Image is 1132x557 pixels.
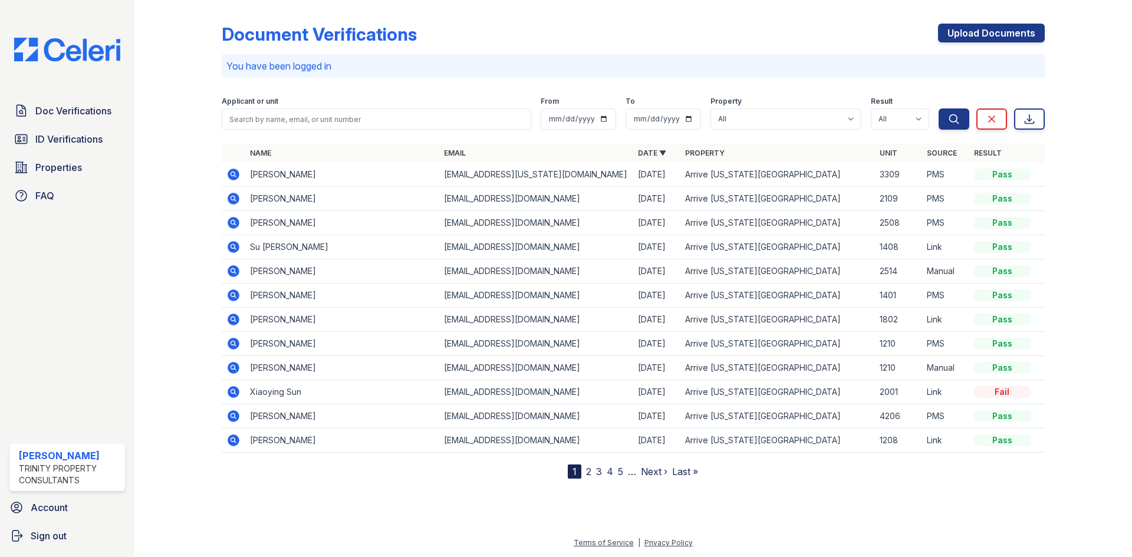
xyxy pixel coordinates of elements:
td: [DATE] [633,404,680,429]
div: [PERSON_NAME] [19,449,120,463]
td: 1210 [875,356,922,380]
div: Document Verifications [222,24,417,45]
label: Applicant or unit [222,97,278,106]
div: Pass [974,241,1031,253]
a: Unit [880,149,897,157]
div: | [638,538,640,547]
td: [PERSON_NAME] [245,187,439,211]
a: 2 [586,466,591,477]
td: [PERSON_NAME] [245,332,439,356]
a: Doc Verifications [9,99,125,123]
td: [DATE] [633,284,680,308]
td: 1210 [875,332,922,356]
td: Xiaoying Sun [245,380,439,404]
td: [EMAIL_ADDRESS][DOMAIN_NAME] [439,308,633,332]
td: PMS [922,284,969,308]
input: Search by name, email, or unit number [222,108,531,130]
td: Arrive [US_STATE][GEOGRAPHIC_DATA] [680,356,874,380]
td: [DATE] [633,187,680,211]
span: Sign out [31,529,67,543]
td: Link [922,235,969,259]
div: Fail [974,386,1031,398]
td: [DATE] [633,308,680,332]
a: Next › [641,466,667,477]
div: Pass [974,289,1031,301]
div: Trinity Property Consultants [19,463,120,486]
a: Sign out [5,524,130,548]
a: Terms of Service [574,538,634,547]
a: 5 [618,466,623,477]
td: Arrive [US_STATE][GEOGRAPHIC_DATA] [680,187,874,211]
span: FAQ [35,189,54,203]
td: 4206 [875,404,922,429]
td: [EMAIL_ADDRESS][US_STATE][DOMAIN_NAME] [439,163,633,187]
td: Arrive [US_STATE][GEOGRAPHIC_DATA] [680,380,874,404]
td: PMS [922,211,969,235]
td: [DATE] [633,163,680,187]
a: Properties [9,156,125,179]
label: From [541,97,559,106]
td: Arrive [US_STATE][GEOGRAPHIC_DATA] [680,163,874,187]
td: [EMAIL_ADDRESS][DOMAIN_NAME] [439,332,633,356]
span: Properties [35,160,82,174]
td: Arrive [US_STATE][GEOGRAPHIC_DATA] [680,259,874,284]
div: Pass [974,169,1031,180]
td: Arrive [US_STATE][GEOGRAPHIC_DATA] [680,429,874,453]
td: Arrive [US_STATE][GEOGRAPHIC_DATA] [680,211,874,235]
a: Result [974,149,1002,157]
div: 1 [568,464,581,479]
td: 2001 [875,380,922,404]
td: Link [922,429,969,453]
div: Pass [974,338,1031,350]
td: [DATE] [633,332,680,356]
div: Pass [974,314,1031,325]
label: Property [710,97,742,106]
td: [DATE] [633,380,680,404]
td: [EMAIL_ADDRESS][DOMAIN_NAME] [439,429,633,453]
td: 2109 [875,187,922,211]
div: Pass [974,265,1031,277]
span: Account [31,500,68,515]
img: CE_Logo_Blue-a8612792a0a2168367f1c8372b55b34899dd931a85d93a1a3d3e32e68fde9ad4.png [5,38,130,61]
a: Account [5,496,130,519]
td: [EMAIL_ADDRESS][DOMAIN_NAME] [439,356,633,380]
td: 1408 [875,235,922,259]
td: [PERSON_NAME] [245,259,439,284]
td: [EMAIL_ADDRESS][DOMAIN_NAME] [439,235,633,259]
a: Name [250,149,271,157]
td: Arrive [US_STATE][GEOGRAPHIC_DATA] [680,284,874,308]
a: Source [927,149,957,157]
td: 1802 [875,308,922,332]
td: [PERSON_NAME] [245,284,439,308]
td: Link [922,380,969,404]
a: 4 [607,466,613,477]
a: 3 [596,466,602,477]
td: Arrive [US_STATE][GEOGRAPHIC_DATA] [680,404,874,429]
td: [EMAIL_ADDRESS][DOMAIN_NAME] [439,259,633,284]
td: PMS [922,332,969,356]
div: Pass [974,193,1031,205]
td: Link [922,308,969,332]
a: ID Verifications [9,127,125,151]
td: Su [PERSON_NAME] [245,235,439,259]
div: Pass [974,410,1031,422]
td: [EMAIL_ADDRESS][DOMAIN_NAME] [439,404,633,429]
td: [DATE] [633,235,680,259]
td: Arrive [US_STATE][GEOGRAPHIC_DATA] [680,235,874,259]
span: Doc Verifications [35,104,111,118]
td: 2514 [875,259,922,284]
div: Pass [974,362,1031,374]
td: Arrive [US_STATE][GEOGRAPHIC_DATA] [680,332,874,356]
a: Upload Documents [938,24,1045,42]
a: Property [685,149,725,157]
td: PMS [922,404,969,429]
td: [EMAIL_ADDRESS][DOMAIN_NAME] [439,211,633,235]
span: ID Verifications [35,132,103,146]
label: Result [871,97,893,106]
a: FAQ [9,184,125,207]
td: 1208 [875,429,922,453]
td: [PERSON_NAME] [245,163,439,187]
td: [DATE] [633,429,680,453]
td: [DATE] [633,259,680,284]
